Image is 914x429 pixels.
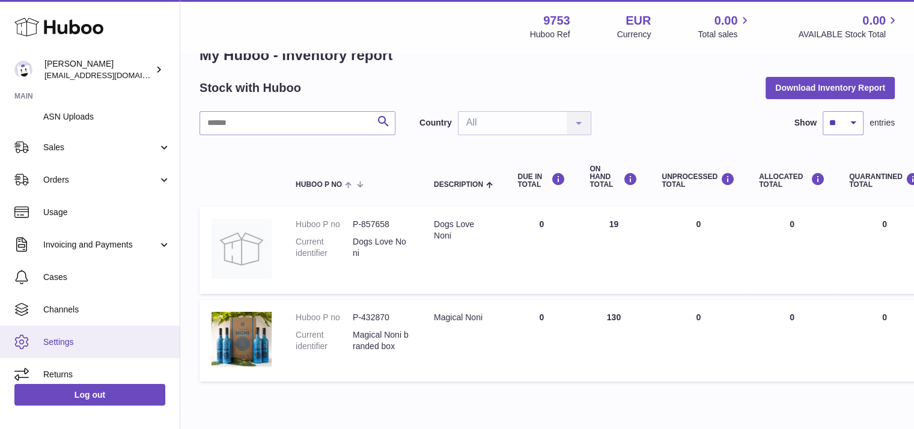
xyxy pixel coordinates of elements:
[862,13,886,29] span: 0.00
[43,111,171,123] span: ASN Uploads
[794,117,817,129] label: Show
[44,70,177,80] span: [EMAIL_ADDRESS][DOMAIN_NAME]
[14,384,165,406] a: Log out
[870,117,895,129] span: entries
[212,219,272,279] img: product image
[698,13,751,40] a: 0.00 Total sales
[434,219,493,242] div: Dogs Love Noni
[505,300,577,382] td: 0
[882,312,887,322] span: 0
[698,29,751,40] span: Total sales
[434,181,483,189] span: Description
[43,142,158,153] span: Sales
[14,61,32,79] img: info@welovenoni.com
[577,207,650,294] td: 19
[517,172,565,189] div: DUE IN TOTAL
[296,219,353,230] dt: Huboo P no
[543,13,570,29] strong: 9753
[798,29,900,40] span: AVAILABLE Stock Total
[353,329,410,352] dd: Magical Noni branded box
[747,207,837,294] td: 0
[617,29,651,40] div: Currency
[43,369,171,380] span: Returns
[212,312,272,367] img: product image
[798,13,900,40] a: 0.00 AVAILABLE Stock Total
[353,236,410,259] dd: Dogs Love Noni
[747,300,837,382] td: 0
[577,300,650,382] td: 130
[353,219,410,230] dd: P-857658
[662,172,735,189] div: UNPROCESSED Total
[296,181,342,189] span: Huboo P no
[434,312,493,323] div: Magical Noni
[43,207,171,218] span: Usage
[650,300,747,382] td: 0
[43,272,171,283] span: Cases
[650,207,747,294] td: 0
[505,207,577,294] td: 0
[296,236,353,259] dt: Current identifier
[530,29,570,40] div: Huboo Ref
[626,13,651,29] strong: EUR
[200,80,301,96] h2: Stock with Huboo
[43,174,158,186] span: Orders
[714,13,738,29] span: 0.00
[43,239,158,251] span: Invoicing and Payments
[43,304,171,315] span: Channels
[419,117,452,129] label: Country
[200,46,895,65] h1: My Huboo - Inventory report
[590,165,638,189] div: ON HAND Total
[353,312,410,323] dd: P-432870
[882,219,887,229] span: 0
[296,329,353,352] dt: Current identifier
[296,312,353,323] dt: Huboo P no
[44,58,153,81] div: [PERSON_NAME]
[43,336,171,348] span: Settings
[766,77,895,99] button: Download Inventory Report
[759,172,825,189] div: ALLOCATED Total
